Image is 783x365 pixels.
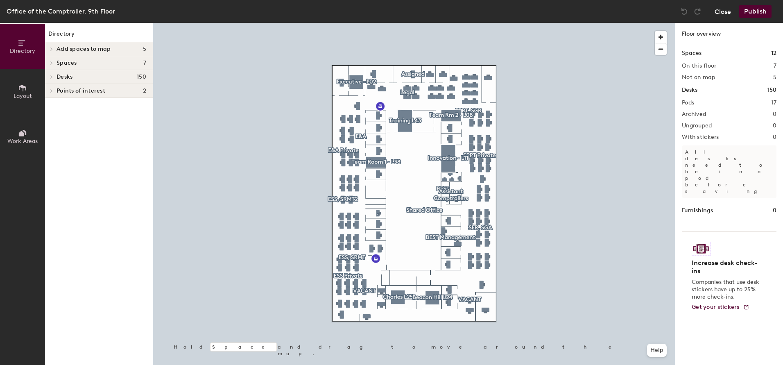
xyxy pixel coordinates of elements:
[682,134,719,141] h2: With stickers
[692,304,740,311] span: Get your stickers
[14,93,32,100] span: Layout
[771,49,776,58] h1: 12
[137,74,146,80] span: 150
[57,88,105,94] span: Points of interest
[692,259,762,275] h4: Increase desk check-ins
[57,46,111,52] span: Add spaces to map
[7,6,115,16] div: Office of the Comptroller, 9th Floor
[143,60,146,66] span: 7
[771,100,776,106] h2: 17
[7,138,38,145] span: Work Areas
[692,304,749,311] a: Get your stickers
[143,46,146,52] span: 5
[647,344,667,357] button: Help
[10,48,35,54] span: Directory
[692,242,711,256] img: Sticker logo
[682,206,713,215] h1: Furnishings
[693,7,702,16] img: Redo
[767,86,776,95] h1: 150
[692,279,762,301] p: Companies that use desk stickers have up to 25% more check-ins.
[682,122,712,129] h2: Ungrouped
[774,63,776,69] h2: 7
[57,60,77,66] span: Spaces
[57,74,72,80] span: Desks
[680,7,688,16] img: Undo
[739,5,772,18] button: Publish
[682,63,717,69] h2: On this floor
[45,29,153,42] h1: Directory
[773,122,776,129] h2: 0
[682,49,702,58] h1: Spaces
[773,134,776,141] h2: 0
[682,86,697,95] h1: Desks
[682,145,776,198] p: All desks need to be in a pod before saving
[715,5,731,18] button: Close
[773,74,776,81] h2: 5
[682,74,715,81] h2: Not on map
[675,23,783,42] h1: Floor overview
[682,100,694,106] h2: Pods
[143,88,146,94] span: 2
[682,111,706,118] h2: Archived
[773,111,776,118] h2: 0
[773,206,776,215] h1: 0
